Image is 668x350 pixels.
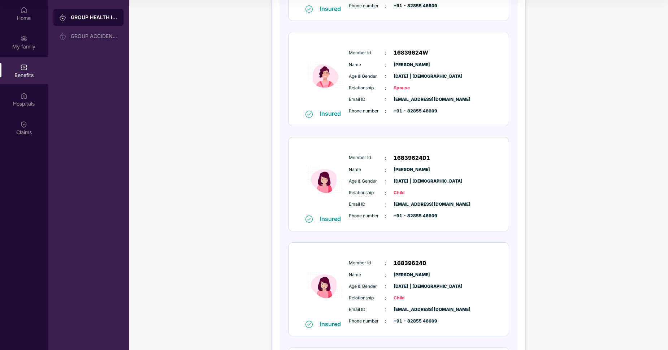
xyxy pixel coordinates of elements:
span: Phone number [349,213,385,219]
span: : [385,107,386,115]
img: svg+xml;base64,PHN2ZyB3aWR0aD0iMjAiIGhlaWdodD0iMjAiIHZpZXdCb3g9IjAgMCAyMCAyMCIgZmlsbD0ibm9uZSIgeG... [59,14,66,21]
div: GROUP HEALTH INSURANCE [71,14,118,21]
span: : [385,294,386,302]
img: svg+xml;base64,PHN2ZyB4bWxucz0iaHR0cDovL3d3dy53My5vcmcvMjAwMC9zdmciIHdpZHRoPSIxNiIgaGVpZ2h0PSIxNi... [305,321,313,328]
span: Spouse [394,85,430,91]
span: : [385,84,386,92]
span: [PERSON_NAME] [394,61,430,68]
img: svg+xml;base64,PHN2ZyB4bWxucz0iaHR0cDovL3d3dy53My5vcmcvMjAwMC9zdmciIHdpZHRoPSIxNiIgaGVpZ2h0PSIxNi... [305,5,313,13]
img: svg+xml;base64,PHN2ZyBpZD0iQ2xhaW0iIHhtbG5zPSJodHRwOi8vd3d3LnczLm9yZy8yMDAwL3N2ZyIgd2lkdGg9IjIwIi... [20,121,27,128]
span: : [385,317,386,325]
span: +91 - 82855 46609 [394,318,430,325]
span: : [385,189,386,197]
span: : [385,178,386,185]
div: Insured [320,5,345,12]
span: : [385,271,386,279]
span: Age & Gender [349,73,385,80]
span: Member Id [349,260,385,266]
img: svg+xml;base64,PHN2ZyBpZD0iSG9tZSIgeG1sbnM9Imh0dHA6Ly93d3cudzMub3JnLzIwMDAvc3ZnIiB3aWR0aD0iMjAiIG... [20,7,27,14]
img: svg+xml;base64,PHN2ZyBpZD0iSG9zcGl0YWxzIiB4bWxucz0iaHR0cDovL3d3dy53My5vcmcvMjAwMC9zdmciIHdpZHRoPS... [20,92,27,99]
span: : [385,212,386,220]
span: Relationship [349,85,385,91]
span: [EMAIL_ADDRESS][DOMAIN_NAME] [394,306,430,313]
img: svg+xml;base64,PHN2ZyB3aWR0aD0iMjAiIGhlaWdodD0iMjAiIHZpZXdCb3g9IjAgMCAyMCAyMCIgZmlsbD0ibm9uZSIgeG... [20,35,27,42]
span: [DATE] | [DEMOGRAPHIC_DATA] [394,178,430,185]
span: Member Id [349,154,385,161]
span: Phone number [349,318,385,325]
span: Name [349,61,385,68]
span: : [385,49,386,57]
span: Phone number [349,3,385,9]
span: +91 - 82855 46609 [394,108,430,115]
span: Member Id [349,50,385,56]
span: : [385,201,386,209]
span: Phone number [349,108,385,115]
img: icon [304,145,347,215]
span: : [385,306,386,313]
img: icon [304,251,347,320]
span: Name [349,272,385,278]
img: svg+xml;base64,PHN2ZyBpZD0iQmVuZWZpdHMiIHhtbG5zPSJodHRwOi8vd3d3LnczLm9yZy8yMDAwL3N2ZyIgd2lkdGg9Ij... [20,64,27,71]
span: 16839624D [394,259,426,268]
span: Email ID [349,96,385,103]
span: [DATE] | [DEMOGRAPHIC_DATA] [394,73,430,80]
span: +91 - 82855 46609 [394,213,430,219]
span: [EMAIL_ADDRESS][DOMAIN_NAME] [394,201,430,208]
span: [PERSON_NAME] [394,166,430,173]
span: : [385,61,386,69]
span: +91 - 82855 46609 [394,3,430,9]
span: Relationship [349,189,385,196]
img: svg+xml;base64,PHN2ZyB4bWxucz0iaHR0cDovL3d3dy53My5vcmcvMjAwMC9zdmciIHdpZHRoPSIxNiIgaGVpZ2h0PSIxNi... [305,111,313,118]
span: Email ID [349,201,385,208]
img: svg+xml;base64,PHN2ZyB3aWR0aD0iMjAiIGhlaWdodD0iMjAiIHZpZXdCb3g9IjAgMCAyMCAyMCIgZmlsbD0ibm9uZSIgeG... [59,33,66,40]
span: Child [394,189,430,196]
span: : [385,154,386,162]
span: : [385,2,386,10]
span: : [385,282,386,290]
img: svg+xml;base64,PHN2ZyB4bWxucz0iaHR0cDovL3d3dy53My5vcmcvMjAwMC9zdmciIHdpZHRoPSIxNiIgaGVpZ2h0PSIxNi... [305,215,313,223]
span: Child [394,295,430,302]
div: Insured [320,215,345,222]
span: : [385,166,386,174]
div: GROUP ACCIDENTAL INSURANCE [71,33,118,39]
span: Age & Gender [349,178,385,185]
span: [PERSON_NAME] [394,272,430,278]
span: : [385,259,386,267]
span: Age & Gender [349,283,385,290]
span: : [385,72,386,80]
span: Name [349,166,385,173]
img: icon [304,40,347,110]
span: [EMAIL_ADDRESS][DOMAIN_NAME] [394,96,430,103]
span: 16839624W [394,48,428,57]
div: Insured [320,110,345,117]
div: Insured [320,320,345,328]
span: Relationship [349,295,385,302]
span: Email ID [349,306,385,313]
span: 16839624D1 [394,154,430,162]
span: [DATE] | [DEMOGRAPHIC_DATA] [394,283,430,290]
span: : [385,95,386,103]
